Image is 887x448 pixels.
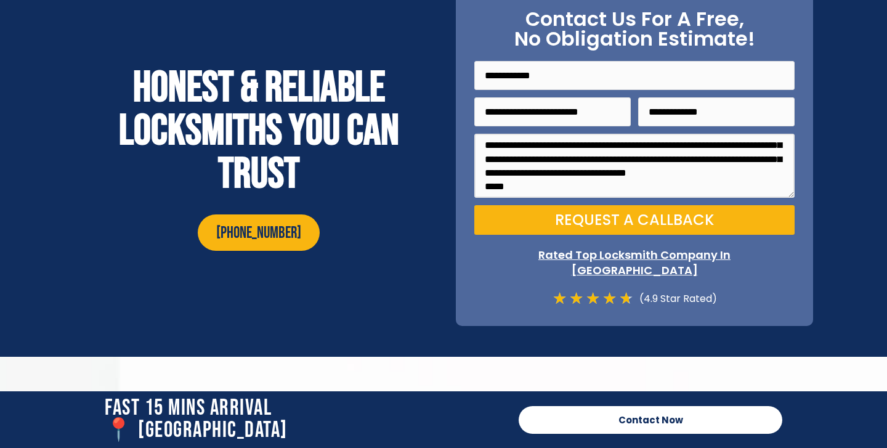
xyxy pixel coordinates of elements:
a: Contact Now [519,406,782,434]
span: Contact Now [618,415,683,425]
i: ★ [619,290,633,307]
span: Request a Callback [555,213,714,227]
i: ★ [602,290,617,307]
div: 4.7/5 [553,290,633,307]
button: Request a Callback [474,205,795,235]
div: (4.9 Star Rated) [633,290,717,307]
span: [PHONE_NUMBER] [216,224,301,243]
a: [PHONE_NUMBER] [198,214,320,251]
p: Rated Top Locksmith Company In [GEOGRAPHIC_DATA] [474,247,795,278]
i: ★ [586,290,600,307]
form: On Point Locksmith [474,61,795,242]
h2: Fast 15 Mins Arrival 📍 [GEOGRAPHIC_DATA] [105,397,506,442]
i: ★ [569,290,583,307]
h2: Honest & reliable locksmiths you can trust [80,67,437,196]
h2: Contact Us For A Free, No Obligation Estimate! [474,9,795,49]
i: ★ [553,290,567,307]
